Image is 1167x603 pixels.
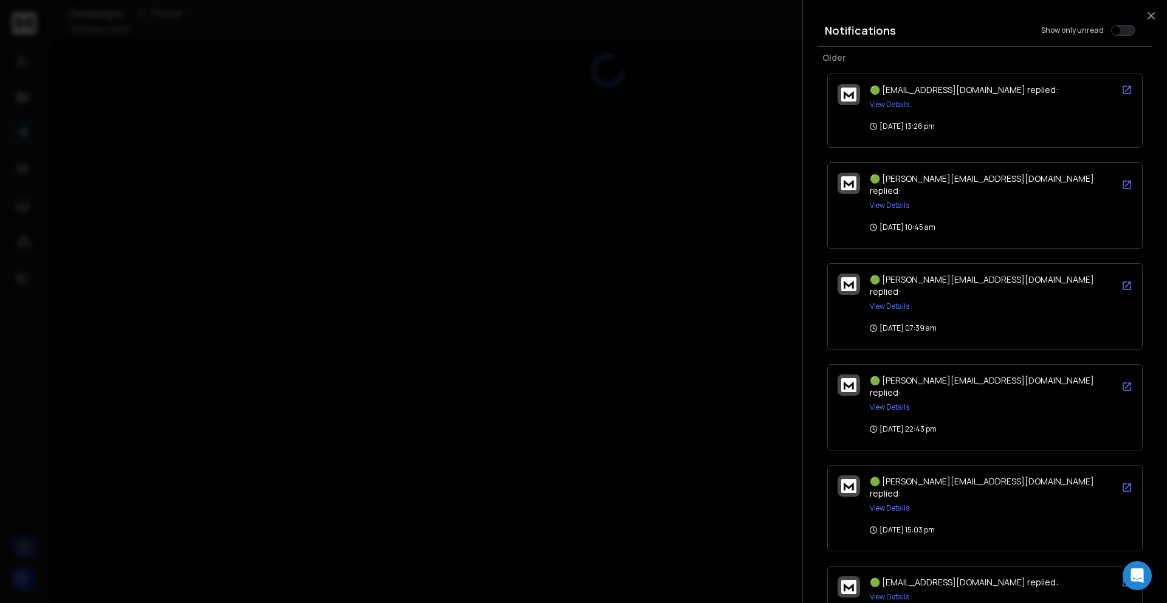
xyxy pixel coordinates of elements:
[870,475,1094,499] span: 🟢 [PERSON_NAME][EMAIL_ADDRESS][DOMAIN_NAME] replied:
[870,374,1094,398] span: 🟢 [PERSON_NAME][EMAIL_ADDRESS][DOMAIN_NAME] replied:
[870,402,909,412] button: View Details
[841,277,856,291] img: logo
[870,424,937,434] p: [DATE] 22:43 pm
[870,525,935,535] p: [DATE] 15:03 pm
[870,100,909,109] button: View Details
[1123,561,1152,590] div: Open Intercom Messenger
[841,479,856,493] img: logo
[870,301,909,311] button: View Details
[870,592,909,602] button: View Details
[870,173,1094,196] span: 🟢 [PERSON_NAME][EMAIL_ADDRESS][DOMAIN_NAME] replied:
[822,52,1148,64] p: Older
[870,201,909,210] button: View Details
[841,176,856,190] img: logo
[870,122,935,131] p: [DATE] 13:26 pm
[870,576,1058,588] span: 🟢 [EMAIL_ADDRESS][DOMAIN_NAME] replied:
[870,222,935,232] p: [DATE] 10:45 am
[870,323,937,333] p: [DATE] 07:39 am
[870,274,1094,297] span: 🟢 [PERSON_NAME][EMAIL_ADDRESS][DOMAIN_NAME] replied:
[841,378,856,392] img: logo
[1041,26,1104,35] label: Show only unread
[841,88,856,102] img: logo
[870,84,1058,95] span: 🟢 [EMAIL_ADDRESS][DOMAIN_NAME] replied:
[825,22,896,39] h3: Notifications
[870,503,909,513] button: View Details
[841,580,856,594] img: logo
